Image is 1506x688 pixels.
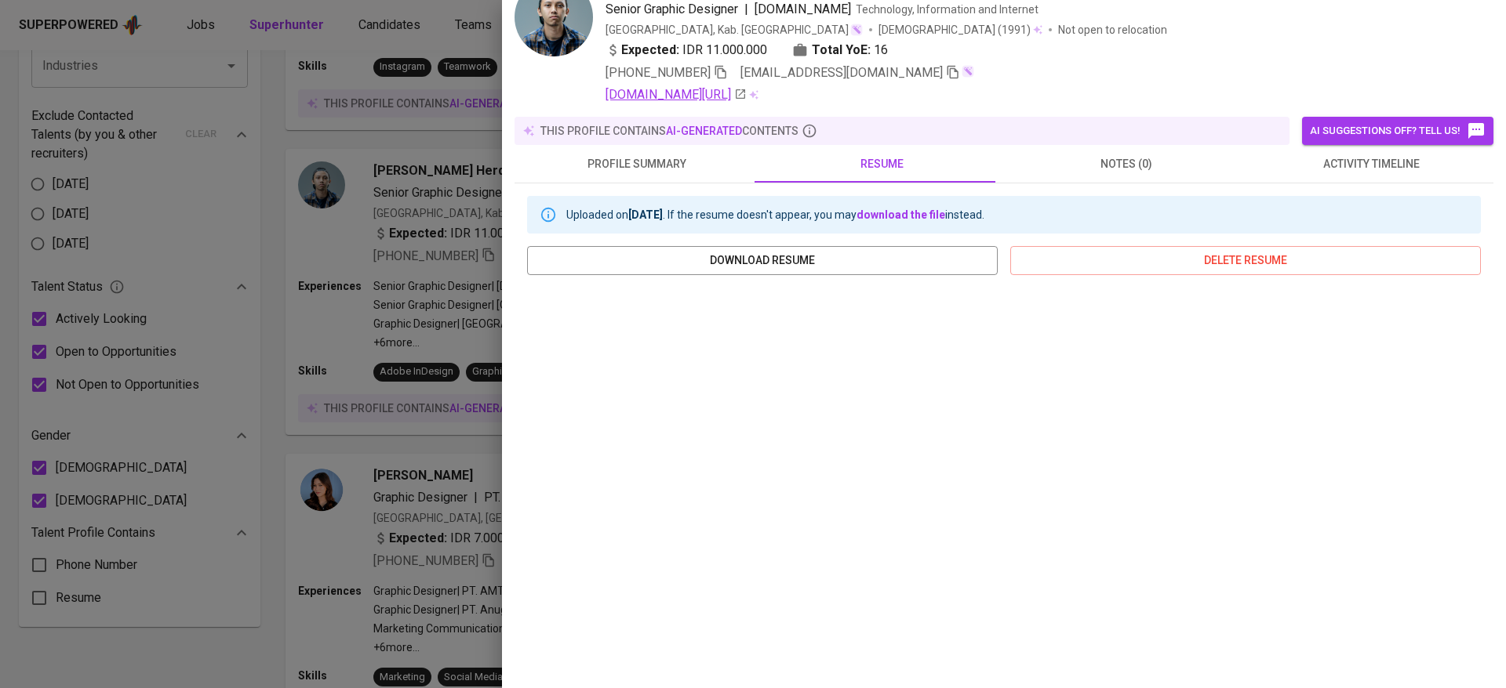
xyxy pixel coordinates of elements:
[540,123,798,139] p: this profile contains contents
[812,41,871,60] b: Total YoE:
[755,2,851,16] span: [DOMAIN_NAME]
[1058,22,1167,38] p: Not open to relocation
[850,24,863,36] img: magic_wand.svg
[856,3,1039,16] span: Technology, Information and Internet
[1023,251,1468,270] span: delete resume
[606,65,711,80] span: [PHONE_NUMBER]
[527,246,998,275] button: download resume
[1013,154,1239,174] span: notes (0)
[606,85,747,104] a: [DOMAIN_NAME][URL]
[878,22,1042,38] div: (1991)
[606,2,738,16] span: Senior Graphic Designer
[1010,246,1481,275] button: delete resume
[878,22,998,38] span: [DEMOGRAPHIC_DATA]
[1302,117,1493,145] button: AI suggestions off? Tell us!
[740,65,943,80] span: [EMAIL_ADDRESS][DOMAIN_NAME]
[524,154,750,174] span: profile summary
[1258,154,1484,174] span: activity timeline
[628,208,663,221] b: [DATE]
[621,41,679,60] b: Expected:
[1310,121,1486,140] span: AI suggestions off? Tell us!
[857,208,945,221] a: download the file
[540,251,985,270] span: download resume
[566,201,984,229] div: Uploaded on . If the resume doesn't appear, you may instead.
[962,65,974,78] img: magic_wand.svg
[606,22,863,38] div: [GEOGRAPHIC_DATA], Kab. [GEOGRAPHIC_DATA]
[606,41,767,60] div: IDR 11.000.000
[874,41,888,60] span: 16
[666,125,742,137] span: AI-generated
[769,154,995,174] span: resume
